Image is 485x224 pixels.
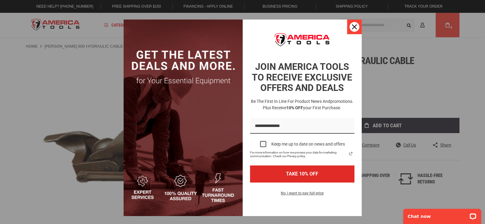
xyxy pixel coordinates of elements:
[347,20,362,34] button: Close
[271,142,345,147] div: Keep me up to date on news and offers
[263,99,353,110] span: promotions. Plus receive your first purchase.
[286,105,303,110] strong: 10% OFF
[399,205,485,224] iframe: LiveChat chat widget
[249,98,356,111] h3: Be the first in line for product news and
[252,61,352,93] strong: JOIN AMERICA TOOLS TO RECEIVE EXCLUSIVE OFFERS AND DEALS
[250,151,347,158] span: For more information on how we process your data for marketing communication. Check our Privacy p...
[347,150,354,157] a: Read our Privacy Policy
[250,165,354,182] button: TAKE 10% OFF
[250,118,354,134] input: Email field
[276,190,328,200] button: No, I want to pay full price
[352,24,357,29] svg: close icon
[347,150,354,157] svg: link icon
